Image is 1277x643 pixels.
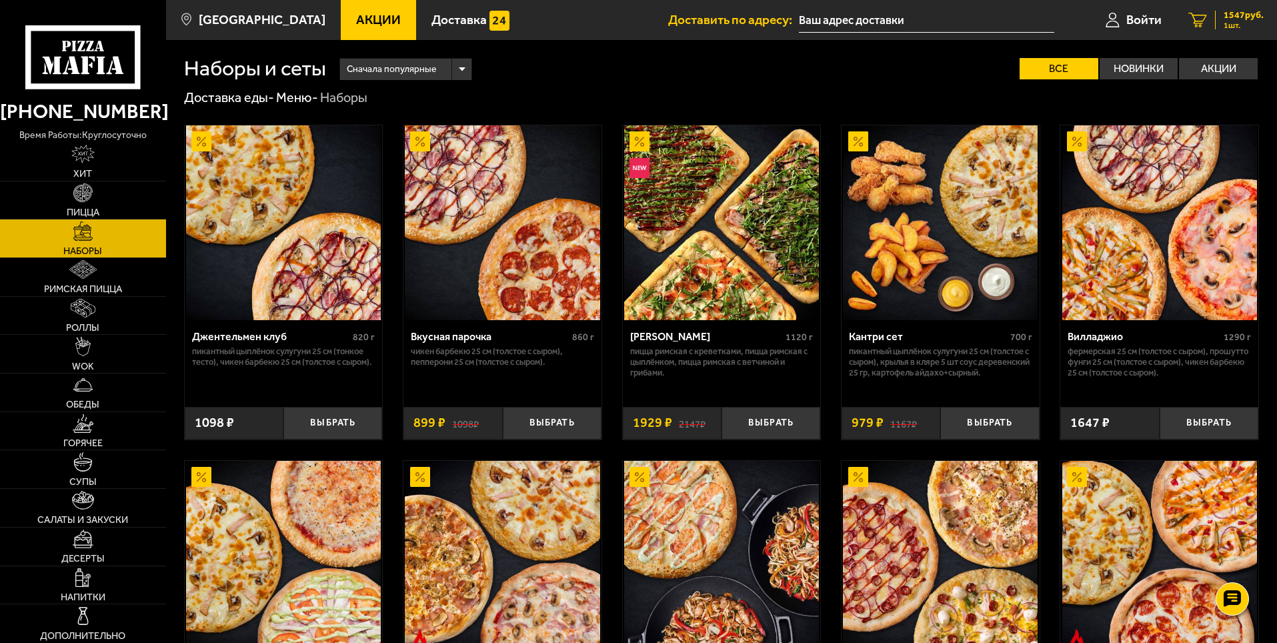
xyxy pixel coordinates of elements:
[199,13,325,26] span: [GEOGRAPHIC_DATA]
[403,125,601,320] a: АкционныйВкусная парочка
[1060,125,1258,320] a: АкционныйВилладжио
[629,158,650,178] img: Новинка
[852,416,884,430] span: 979 ₽
[849,346,1032,378] p: Пикантный цыплёнок сулугуни 25 см (толстое с сыром), крылья в кляре 5 шт соус деревенский 25 гр, ...
[668,13,799,26] span: Доставить по адресу:
[195,416,234,430] span: 1098 ₽
[192,330,350,343] div: Джентельмен клуб
[1010,332,1032,343] span: 700 г
[1100,58,1178,79] label: Новинки
[1224,11,1264,20] span: 1547 руб.
[192,346,375,368] p: Пикантный цыплёнок сулугуни 25 см (тонкое тесто), Чикен Барбекю 25 см (толстое с сыром).
[185,125,383,320] a: АкционныйДжентельмен клуб
[411,346,594,368] p: Чикен Барбекю 25 см (толстое с сыром), Пепперони 25 см (толстое с сыром).
[452,416,479,430] s: 1098 ₽
[184,58,326,79] h1: Наборы и сеты
[629,131,650,151] img: Акционный
[63,246,102,255] span: Наборы
[842,125,1040,320] a: АкционныйКантри сет
[890,416,917,430] s: 1167 ₽
[1062,125,1257,320] img: Вилладжио
[1224,332,1251,343] span: 1290 г
[1067,467,1087,487] img: Акционный
[73,169,92,178] span: Хит
[356,13,401,26] span: Акции
[1160,407,1258,440] button: Выбрать
[66,323,99,332] span: Роллы
[489,11,509,31] img: 15daf4d41897b9f0e9f617042186c801.svg
[410,131,430,151] img: Акционный
[72,362,94,371] span: WOK
[799,8,1054,33] input: Ваш адрес доставки
[1126,13,1162,26] span: Войти
[37,515,128,524] span: Салаты и закуски
[623,125,821,320] a: АкционныйНовинкаМама Миа
[849,330,1007,343] div: Кантри сет
[347,57,436,82] span: Сначала популярные
[44,284,122,293] span: Римская пицца
[679,416,706,430] s: 2147 ₽
[1070,416,1110,430] span: 1647 ₽
[184,89,274,105] a: Доставка еды-
[1068,346,1251,378] p: Фермерская 25 см (толстое с сыром), Прошутто Фунги 25 см (толстое с сыром), Чикен Барбекю 25 см (...
[786,332,813,343] span: 1120 г
[61,554,105,563] span: Десерты
[843,125,1038,320] img: Кантри сет
[191,467,211,487] img: Акционный
[413,416,445,430] span: 899 ₽
[411,330,569,343] div: Вкусная парочка
[320,89,367,107] div: Наборы
[283,407,382,440] button: Выбрать
[624,125,819,320] img: Мама Миа
[61,592,105,602] span: Напитки
[67,207,99,217] span: Пицца
[1020,58,1098,79] label: Все
[63,438,103,448] span: Горячее
[410,467,430,487] img: Акционный
[69,477,97,486] span: Супы
[940,407,1039,440] button: Выбрать
[186,125,381,320] img: Джентельмен клуб
[1068,330,1220,343] div: Вилладжио
[629,467,650,487] img: Акционный
[353,332,375,343] span: 820 г
[1179,58,1258,79] label: Акции
[191,131,211,151] img: Акционный
[630,346,814,378] p: Пицца Римская с креветками, Пицца Римская с цыплёнком, Пицца Римская с ветчиной и грибами.
[848,467,868,487] img: Акционный
[1224,21,1264,29] span: 1 шт.
[503,407,601,440] button: Выбрать
[848,131,868,151] img: Акционный
[40,631,125,640] span: Дополнительно
[572,332,594,343] span: 860 г
[276,89,318,105] a: Меню-
[405,125,599,320] img: Вкусная парочка
[630,330,783,343] div: [PERSON_NAME]
[66,400,99,409] span: Обеды
[633,416,672,430] span: 1929 ₽
[1067,131,1087,151] img: Акционный
[431,13,487,26] span: Доставка
[722,407,820,440] button: Выбрать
